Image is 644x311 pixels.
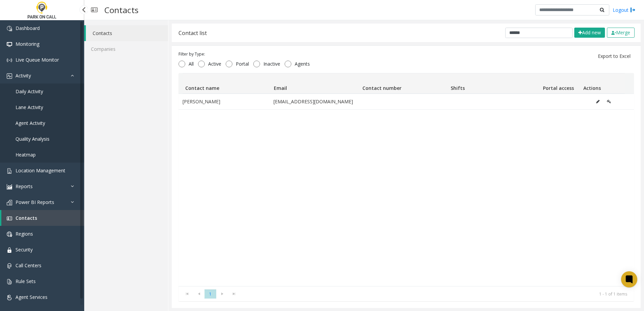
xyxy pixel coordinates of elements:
img: 'icon' [7,247,12,253]
input: Portal [226,61,232,67]
th: Contact name [183,73,271,94]
button: Add new [574,28,605,38]
h3: Contacts [101,2,142,18]
span: Live Queue Monitor [15,57,59,63]
img: 'icon' [7,26,12,31]
span: All [185,61,197,67]
th: Portal access [536,73,580,94]
span: Activity [15,72,31,79]
img: 'icon' [7,295,12,300]
img: 'icon' [7,73,12,79]
span: Location Management [15,167,65,174]
button: Edit [592,97,603,107]
span: Reports [15,183,33,189]
span: Page 1 [204,289,216,299]
button: Edit Portal Access [603,97,615,107]
td: [EMAIL_ADDRESS][DOMAIN_NAME] [269,94,360,109]
a: Contacts [1,210,84,226]
span: Rule Sets [15,278,36,284]
a: Companies [84,41,168,57]
div: Data table [179,73,634,286]
span: Dashboard [15,25,40,31]
span: Active [205,61,225,67]
button: Export to Excel [594,51,635,62]
img: 'icon' [7,216,12,221]
button: Merge [607,28,635,38]
img: 'icon' [7,263,12,269]
td: [PERSON_NAME] [179,94,269,109]
span: Monitoring [15,41,39,47]
img: logout [630,6,636,13]
th: Contact number [359,73,448,94]
span: Heatmap [15,151,36,158]
span: Call Centers [15,262,41,269]
span: Regions [15,231,33,237]
img: 'icon' [7,279,12,284]
span: Agents [291,61,313,67]
span: Portal [232,61,252,67]
img: 'icon' [7,42,12,47]
a: Logout [613,6,636,13]
span: Security [15,246,33,253]
img: 'icon' [7,58,12,63]
th: Email [271,73,360,94]
div: Filter by Type: [179,51,313,57]
div: Contact list [179,29,207,37]
input: Inactive [253,61,260,67]
span: Agent Services [15,294,47,300]
img: check [611,31,616,35]
span: Agent Activity [15,120,45,126]
span: Power BI Reports [15,199,54,205]
img: 'icon' [7,168,12,174]
input: All [179,61,185,67]
input: Active [198,61,205,67]
span: Contacts [15,215,37,221]
span: Lane Activity [15,104,43,110]
span: Inactive [260,61,284,67]
a: Contacts [86,25,168,41]
input: Agents [285,61,291,67]
kendo-pager-info: 1 - 1 of 1 items [244,291,627,297]
th: Actions [581,73,625,94]
span: Quality Analysis [15,136,50,142]
img: 'icon' [7,184,12,189]
img: 'icon' [7,232,12,237]
img: pageIcon [91,2,98,18]
span: Daily Activity [15,88,43,95]
th: Shifts [448,73,537,94]
img: 'icon' [7,200,12,205]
